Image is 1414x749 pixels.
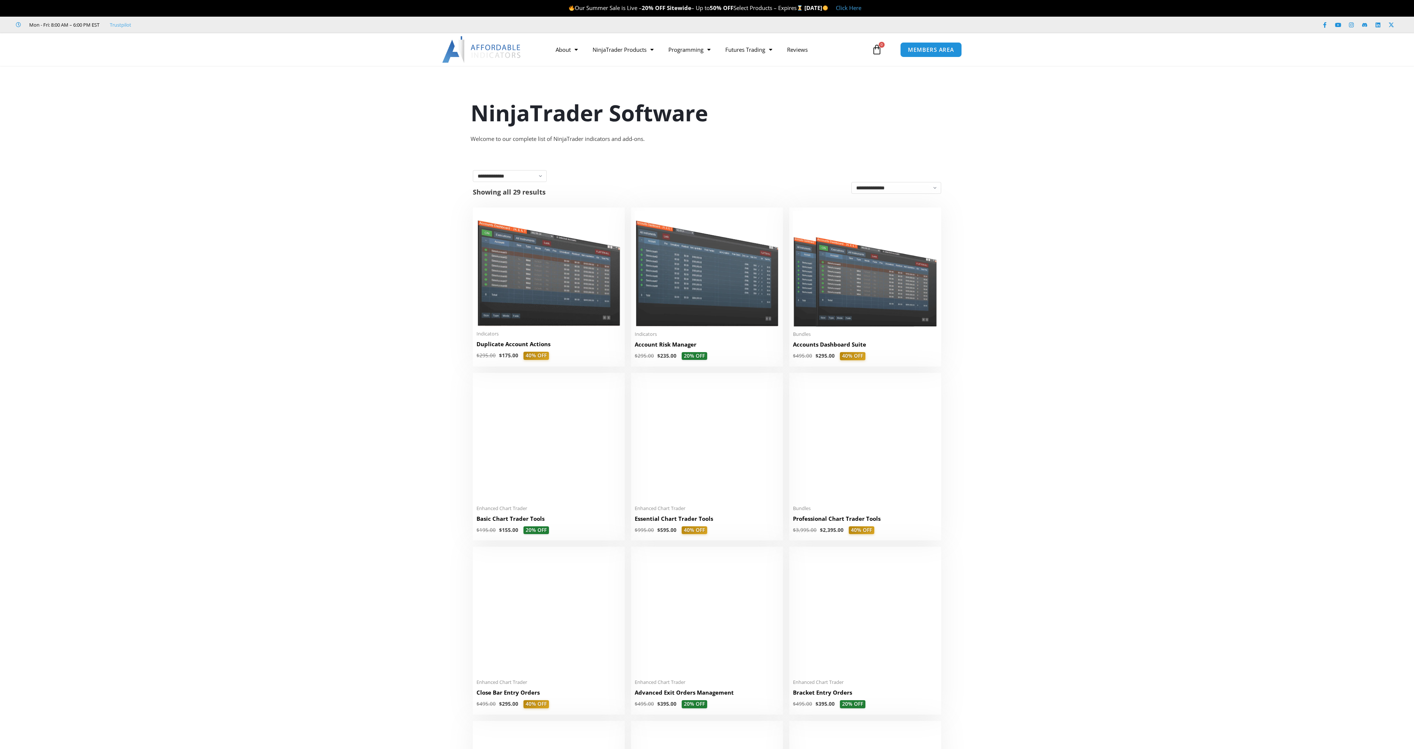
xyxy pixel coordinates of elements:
strong: Sitewide [667,4,691,11]
span: 20% OFF [840,700,865,708]
img: Essential Chart Trader Tools [635,377,779,501]
select: Shop order [851,182,941,194]
img: ⌛ [797,5,803,11]
span: 20% OFF [682,700,707,708]
span: $ [793,527,796,533]
span: 40% OFF [840,352,865,360]
bdi: 295.00 [815,352,835,359]
nav: Menu [548,41,870,58]
h2: Essential Chart Trader Tools [635,515,779,523]
bdi: 295.00 [499,701,518,707]
h2: Account Risk Manager [635,341,779,348]
a: Essential Chart Trader Tools [635,515,779,526]
a: Bracket Entry Orders [793,689,937,700]
a: Futures Trading [718,41,780,58]
bdi: 235.00 [657,352,677,359]
span: 40% OFF [523,352,549,360]
img: LogoAI | Affordable Indicators – NinjaTrader [442,36,522,63]
bdi: 2,395.00 [820,527,844,533]
img: 🌞 [823,5,828,11]
span: $ [793,352,796,359]
bdi: 495.00 [793,352,812,359]
span: $ [657,527,660,533]
span: $ [820,527,823,533]
a: 0 [861,39,893,60]
h2: Accounts Dashboard Suite [793,341,937,348]
a: Programming [661,41,718,58]
bdi: 495.00 [635,701,654,707]
span: $ [477,352,479,359]
bdi: 155.00 [499,527,518,533]
bdi: 995.00 [635,527,654,533]
span: $ [635,701,638,707]
span: Mon - Fri: 8:00 AM – 6:00 PM EST [27,20,99,29]
span: Enhanced Chart Trader [477,679,621,685]
bdi: 495.00 [793,701,812,707]
bdi: 495.00 [477,701,496,707]
img: BasicTools [477,377,621,501]
a: Advanced Exit Orders Management [635,689,779,700]
bdi: 195.00 [477,527,496,533]
bdi: 295.00 [477,352,496,359]
span: 40% OFF [682,526,707,534]
bdi: 175.00 [499,352,518,359]
span: $ [793,701,796,707]
span: $ [657,701,660,707]
a: Reviews [780,41,815,58]
img: BracketEntryOrders [793,550,937,675]
h2: Basic Chart Trader Tools [477,515,621,523]
a: MEMBERS AREA [900,42,962,57]
span: Bundles [793,505,937,512]
span: $ [499,352,502,359]
span: $ [635,352,638,359]
h2: Bracket Entry Orders [793,689,937,696]
a: Account Risk Manager [635,341,779,352]
span: 20% OFF [682,352,707,360]
bdi: 3,995.00 [793,527,817,533]
span: $ [657,352,660,359]
bdi: 395.00 [657,701,677,707]
h2: Professional Chart Trader Tools [793,515,937,523]
span: 0 [879,42,885,48]
h2: Close Bar Entry Orders [477,689,621,696]
img: Accounts Dashboard Suite [793,211,937,327]
img: Account Risk Manager [635,211,779,326]
div: Welcome to our complete list of NinjaTrader indicators and add-ons. [471,134,944,144]
a: Professional Chart Trader Tools [793,515,937,526]
span: Enhanced Chart Trader [635,505,779,512]
img: ProfessionalToolsBundlePage [793,377,937,501]
img: CloseBarOrders [477,550,621,675]
bdi: 395.00 [815,701,835,707]
img: AdvancedStopLossMgmt [635,550,779,675]
h2: Advanced Exit Orders Management [635,689,779,696]
span: $ [499,527,502,533]
span: Enhanced Chart Trader [635,679,779,685]
img: Duplicate Account Actions [477,211,621,326]
a: Duplicate Account Actions [477,340,621,352]
span: Indicators [477,331,621,337]
span: $ [499,701,502,707]
bdi: 595.00 [657,527,677,533]
strong: [DATE] [804,4,828,11]
a: Trustpilot [110,20,131,29]
h2: Duplicate Account Actions [477,340,621,348]
img: 🔥 [569,5,574,11]
span: Enhanced Chart Trader [793,679,937,685]
span: Enhanced Chart Trader [477,505,621,512]
span: 40% OFF [523,700,549,708]
span: MEMBERS AREA [908,47,954,53]
a: Accounts Dashboard Suite [793,341,937,352]
bdi: 295.00 [635,352,654,359]
span: Bundles [793,331,937,337]
strong: 50% OFF [710,4,733,11]
span: $ [477,527,479,533]
h1: NinjaTrader Software [471,97,944,128]
a: Close Bar Entry Orders [477,689,621,700]
a: Click Here [836,4,861,11]
a: Basic Chart Trader Tools [477,515,621,526]
span: $ [477,701,479,707]
span: 20% OFF [523,526,549,534]
span: Indicators [635,331,779,337]
strong: 20% OFF [642,4,665,11]
span: $ [635,527,638,533]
